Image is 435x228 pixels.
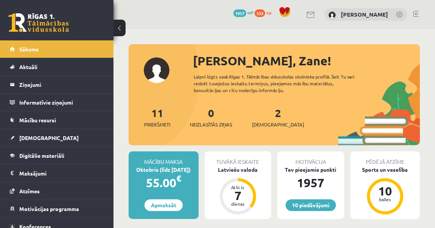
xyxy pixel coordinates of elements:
[277,151,344,166] div: Motivācija
[176,173,181,184] span: €
[10,76,104,93] a: Ziņojumi
[247,9,253,15] span: mP
[19,94,104,111] legend: Informatīvie ziņojumi
[205,166,272,174] div: Latviešu valoda
[10,147,104,164] a: Digitālie materiāli
[19,152,64,159] span: Digitālie materiāli
[10,182,104,200] a: Atzīmes
[19,76,104,93] legend: Ziņojumi
[19,117,56,123] span: Mācību resursi
[19,188,40,194] span: Atzīmes
[19,63,37,70] span: Aktuāli
[144,106,170,128] a: 11Priekšmeti
[19,205,79,212] span: Motivācijas programma
[19,165,104,182] legend: Maksājumi
[190,121,232,128] span: Neizlasītās ziņas
[350,166,420,216] a: Sports un veselība 10 balles
[227,185,249,189] div: Atlicis
[350,151,420,166] div: Pēdējā atzīme
[129,166,199,174] div: Oktobris (līdz [DATE])
[144,121,170,128] span: Priekšmeti
[144,199,183,211] a: Apmaksāt
[10,94,104,111] a: Informatīvie ziņojumi
[374,185,396,197] div: 10
[190,106,232,128] a: 0Neizlasītās ziņas
[19,134,79,141] span: [DEMOGRAPHIC_DATA]
[341,11,388,18] a: [PERSON_NAME]
[8,13,69,32] a: Rīgas 1. Tālmācības vidusskola
[233,9,246,17] span: 1957
[266,9,271,15] span: xp
[227,202,249,206] div: dienas
[350,166,420,174] div: Sports un veselība
[10,200,104,217] a: Motivācijas programma
[255,9,265,17] span: 533
[10,111,104,129] a: Mācību resursi
[277,166,344,174] div: Tev pieejamie punkti
[129,151,199,166] div: Mācību maksa
[374,197,396,202] div: balles
[10,40,104,58] a: Sākums
[193,52,420,70] div: [PERSON_NAME], Zane!
[10,165,104,182] a: Maksājumi
[194,73,368,94] div: Laipni lūgts savā Rīgas 1. Tālmācības vidusskolas skolnieka profilā. Šeit Tu vari redzēt tuvojošo...
[277,174,344,192] div: 1957
[255,9,275,15] a: 533 xp
[233,9,253,15] a: 1957 mP
[10,58,104,75] a: Aktuāli
[19,46,39,52] span: Sākums
[205,166,272,216] a: Latviešu valoda Atlicis 7 dienas
[252,121,304,128] span: [DEMOGRAPHIC_DATA]
[328,11,336,19] img: Zane Sukse
[252,106,304,128] a: 2[DEMOGRAPHIC_DATA]
[129,174,199,192] div: 55.00
[227,189,249,202] div: 7
[10,129,104,146] a: [DEMOGRAPHIC_DATA]
[205,151,272,166] div: Tuvākā ieskaite
[286,199,336,211] a: 10 piedāvājumi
